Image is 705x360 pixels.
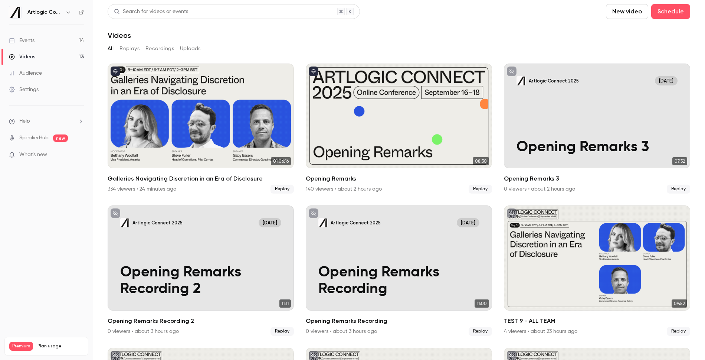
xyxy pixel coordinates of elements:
p: Opening Remarks 3 [517,139,678,156]
img: Opening Remarks Recording 2 [120,218,129,227]
button: published [111,67,120,76]
button: Schedule [651,4,690,19]
button: Uploads [180,43,201,55]
span: Help [19,117,30,125]
button: unpublished [111,208,120,218]
span: What's new [19,151,47,159]
button: unpublished [309,208,318,218]
li: Opening Remarks 3 [504,64,690,194]
a: Opening Remarks 3Artlogic Connect 2025[DATE]Opening Remarks 307:32Opening Remarks 30 viewers • ab... [504,64,690,194]
h2: Opening Remarks 3 [504,174,690,183]
a: Opening Remarks RecordingArtlogic Connect 2025[DATE]Opening Remarks Recording11:00Opening Remarks... [306,205,492,335]
li: Opening Remarks [306,64,492,194]
span: 09:52 [672,299,687,308]
h6: Artlogic Connect 2025 [27,9,62,16]
span: [DATE] [259,218,281,227]
a: Opening Remarks Recording 2Artlogic Connect 2025[DATE]Opening Remarks Recording 211:11Opening Rem... [108,205,294,335]
h1: Videos [108,31,131,40]
button: unpublished [507,67,517,76]
img: Artlogic Connect 2025 [9,6,21,18]
div: Videos [9,53,35,61]
a: 01:06:16Galleries Navigating Discretion in an Era of Disclosure334 viewers • 24 minutes agoReplay [108,64,294,194]
div: Audience [9,69,42,77]
iframe: Noticeable Trigger [75,152,84,158]
span: 11:11 [279,299,291,308]
div: 4 viewers • about 23 hours ago [504,328,577,335]
li: Opening Remarks Recording [306,205,492,335]
span: [DATE] [655,76,678,85]
button: unpublished [507,208,517,218]
span: Replay [667,185,690,194]
p: Opening Remarks Recording 2 [120,264,281,298]
button: published [309,67,318,76]
p: Artlogic Connect 2025 [529,78,579,84]
span: Plan usage [37,343,83,349]
p: Opening Remarks Recording [318,264,479,298]
h2: Galleries Navigating Discretion in an Era of Disclosure [108,174,294,183]
span: Premium [9,342,33,351]
a: SpeakerHub [19,134,49,142]
div: Settings [9,86,39,93]
li: Opening Remarks Recording 2 [108,205,294,335]
h2: Opening Remarks Recording 2 [108,317,294,325]
div: Events [9,37,35,44]
a: 09:52TEST 9 - ALL TEAM4 viewers • about 23 hours agoReplay [504,205,690,335]
span: new [53,134,68,142]
button: Recordings [145,43,174,55]
button: Replays [119,43,140,55]
span: 08:30 [473,157,489,165]
h2: Opening Remarks [306,174,492,183]
div: 0 viewers • about 3 hours ago [108,328,179,335]
img: Opening Remarks 3 [517,76,526,85]
div: 0 viewers • about 2 hours ago [504,185,575,193]
li: TEST 9 - ALL TEAM [504,205,690,335]
section: Videos [108,4,690,355]
li: help-dropdown-opener [9,117,84,125]
h2: Opening Remarks Recording [306,317,492,325]
p: Artlogic Connect 2025 [132,220,183,226]
div: 140 viewers • about 2 hours ago [306,185,382,193]
div: 334 viewers • 24 minutes ago [108,185,176,193]
span: 11:00 [475,299,489,308]
span: Replay [469,185,492,194]
span: Replay [270,327,294,336]
span: 07:32 [672,157,687,165]
a: 08:30Opening Remarks140 viewers • about 2 hours agoReplay [306,64,492,194]
li: Galleries Navigating Discretion in an Era of Disclosure [108,64,294,194]
span: 01:06:16 [271,157,291,165]
img: Opening Remarks Recording [318,218,328,227]
button: New video [606,4,648,19]
span: Replay [270,185,294,194]
div: Search for videos or events [114,8,188,16]
h2: TEST 9 - ALL TEAM [504,317,690,325]
div: 0 viewers • about 3 hours ago [306,328,377,335]
p: Artlogic Connect 2025 [331,220,381,226]
span: [DATE] [457,218,479,227]
button: All [108,43,114,55]
span: Replay [469,327,492,336]
span: Replay [667,327,690,336]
